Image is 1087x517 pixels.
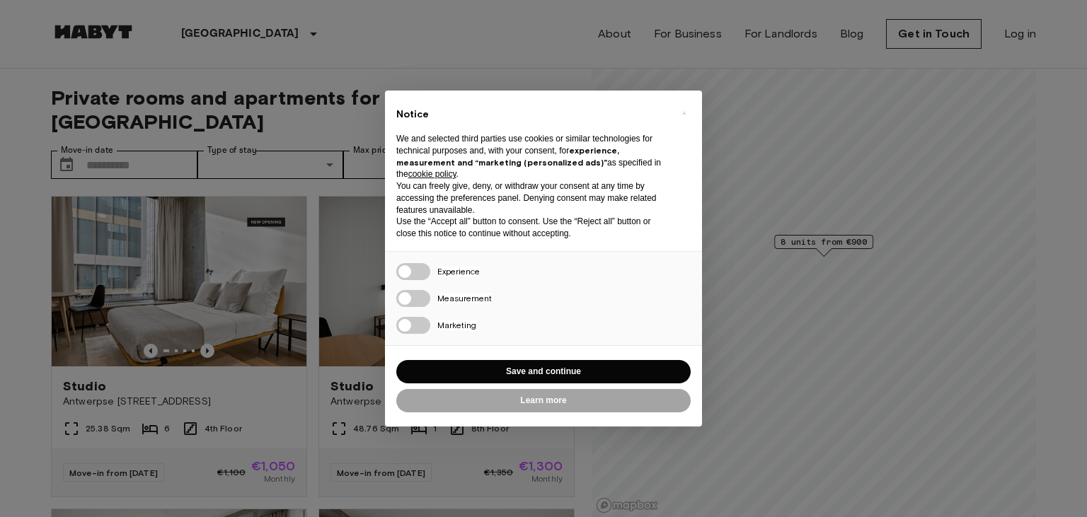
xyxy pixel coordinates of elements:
[672,102,695,124] button: Close this notice
[396,145,619,168] strong: experience, measurement and “marketing (personalized ads)”
[437,320,476,330] span: Marketing
[396,133,668,180] p: We and selected third parties use cookies or similar technologies for technical purposes and, wit...
[437,266,480,277] span: Experience
[396,180,668,216] p: You can freely give, deny, or withdraw your consent at any time by accessing the preferences pane...
[396,108,668,122] h2: Notice
[437,293,492,303] span: Measurement
[396,360,691,383] button: Save and continue
[681,105,686,122] span: ×
[396,389,691,412] button: Learn more
[408,169,456,179] a: cookie policy
[396,216,668,240] p: Use the “Accept all” button to consent. Use the “Reject all” button or close this notice to conti...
